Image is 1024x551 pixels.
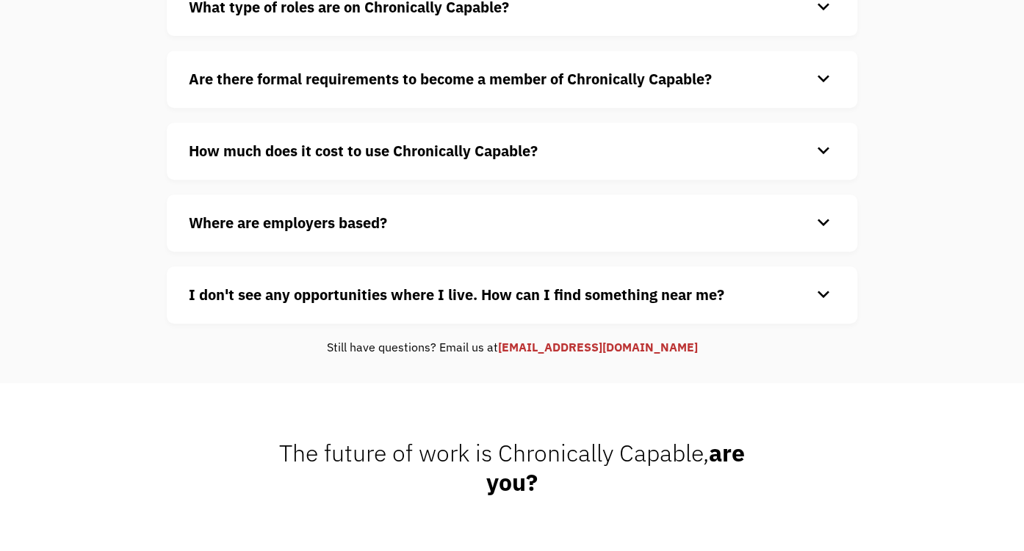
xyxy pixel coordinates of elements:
[167,338,857,356] div: Still have questions? Email us at
[189,69,712,89] strong: Are there formal requirements to become a member of Chronically Capable?
[279,437,745,497] span: The future of work is Chronically Capable,
[189,213,387,233] strong: Where are employers based?
[812,140,835,162] div: keyboard_arrow_down
[812,212,835,234] div: keyboard_arrow_down
[812,68,835,90] div: keyboard_arrow_down
[812,284,835,306] div: keyboard_arrow_down
[486,437,745,497] strong: are you?
[498,340,698,354] a: [EMAIL_ADDRESS][DOMAIN_NAME]
[189,141,538,161] strong: How much does it cost to use Chronically Capable?
[189,285,724,304] strong: I don't see any opportunities where I live. How can I find something near me?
